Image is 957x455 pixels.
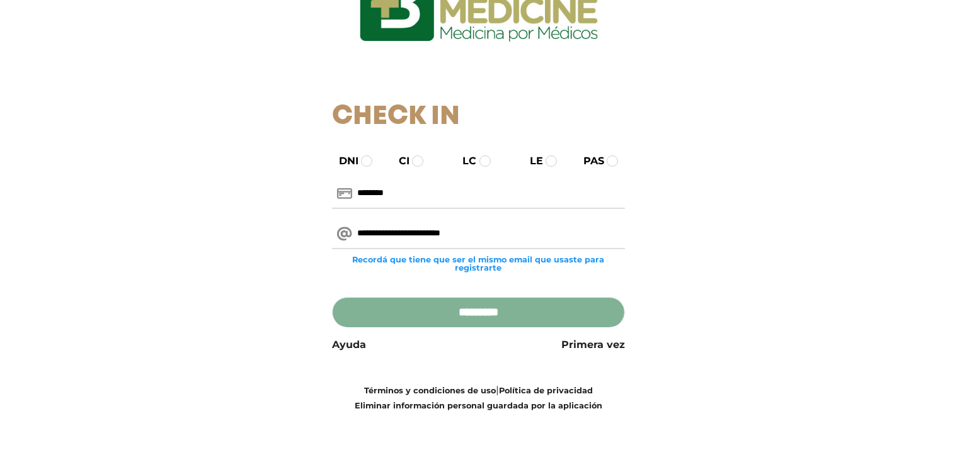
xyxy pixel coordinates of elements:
[332,337,366,352] a: Ayuda
[561,337,625,352] a: Primera vez
[332,101,625,133] h1: Check In
[364,386,496,395] a: Términos y condiciones de uso
[572,154,604,169] label: PAS
[452,154,477,169] label: LC
[355,401,602,410] a: Eliminar información personal guardada por la aplicación
[323,383,634,413] div: |
[499,386,593,395] a: Política de privacidad
[328,154,358,169] label: DNI
[332,256,625,272] small: Recordá que tiene que ser el mismo email que usaste para registrarte
[519,154,543,169] label: LE
[387,154,410,169] label: CI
